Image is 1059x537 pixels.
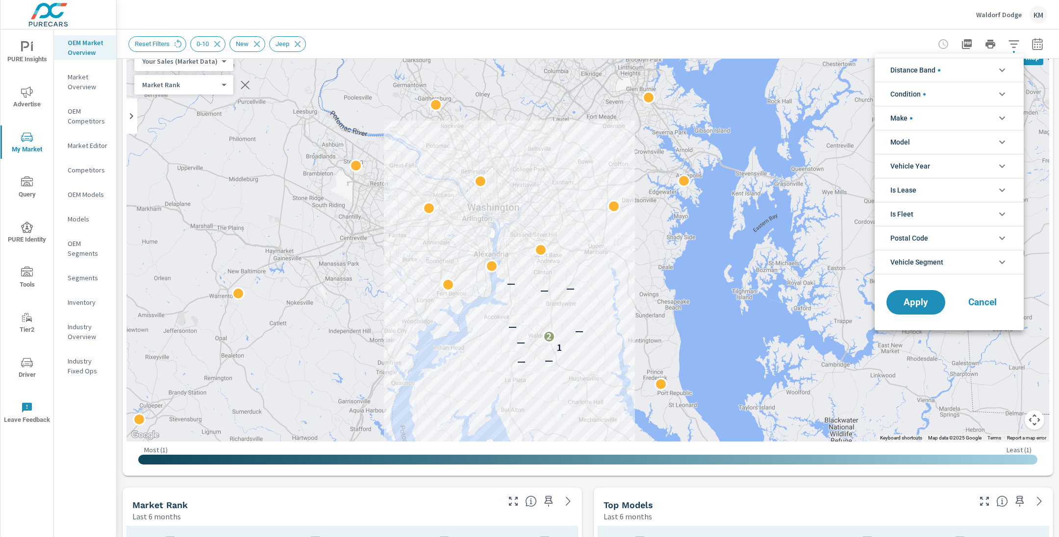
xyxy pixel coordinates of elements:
span: Make [890,106,912,130]
span: Is Lease [890,178,916,202]
span: Distance Band [890,58,940,82]
ul: filter options [875,54,1024,278]
span: Is Fleet [890,202,913,226]
span: Vehicle Segment [890,250,943,274]
span: Apply [896,298,935,307]
span: Vehicle Year [890,154,930,178]
span: Model [890,130,910,154]
span: Condition [890,82,926,106]
span: Cancel [963,298,1002,307]
button: Apply [886,290,945,315]
span: Postal Code [890,226,928,250]
button: Cancel [953,290,1012,315]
